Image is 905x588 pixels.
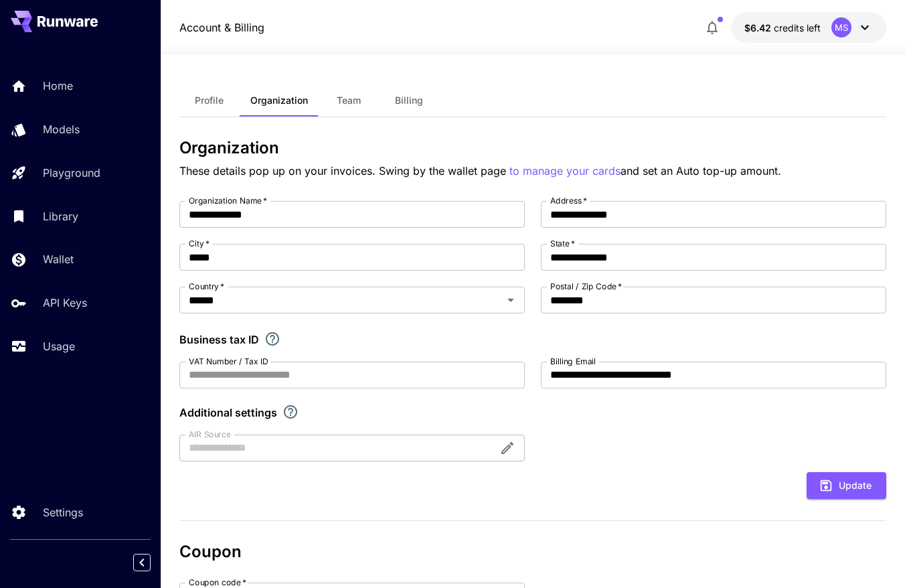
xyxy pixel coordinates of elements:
p: Settings [43,504,83,520]
nav: breadcrumb [179,19,264,35]
span: credits left [774,22,821,33]
button: $6.4166MS [731,12,886,43]
div: Collapse sidebar [143,550,161,575]
p: Models [43,121,80,137]
label: City [189,238,210,249]
svg: Explore additional customization settings [282,404,299,420]
button: to manage your cards [509,163,621,179]
label: Address [550,195,587,206]
label: AIR Source [189,429,230,440]
p: Library [43,208,78,224]
h3: Organization [179,139,886,157]
p: Additional settings [179,405,277,421]
p: Home [43,78,73,94]
label: State [550,238,575,249]
span: Organization [250,94,308,106]
span: and set an Auto top-up amount. [621,164,781,177]
button: Update [807,472,886,500]
span: Billing [395,94,423,106]
label: VAT Number / Tax ID [189,356,268,367]
a: Account & Billing [179,19,264,35]
span: Team [337,94,361,106]
p: Wallet [43,251,74,267]
span: $6.42 [744,22,774,33]
p: Business tax ID [179,332,259,348]
label: Postal / Zip Code [550,281,622,292]
span: Profile [195,94,224,106]
div: $6.4166 [744,21,821,35]
label: Billing Email [550,356,596,367]
p: Playground [43,165,100,181]
div: MS [831,17,851,38]
h3: Coupon [179,542,886,561]
label: Organization Name [189,195,267,206]
button: Open [501,291,520,309]
button: Collapse sidebar [133,554,151,571]
label: Coupon code [189,577,246,588]
p: Usage [43,338,75,354]
span: These details pop up on your invoices. Swing by the wallet page [179,164,509,177]
label: Country [189,281,224,292]
svg: If you are a business tax registrant, please enter your business tax ID here. [264,331,280,347]
p: API Keys [43,295,87,311]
